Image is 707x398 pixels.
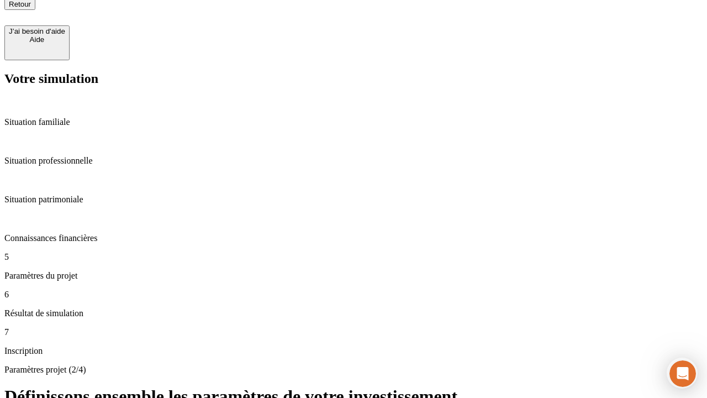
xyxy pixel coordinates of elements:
[4,290,703,300] p: 6
[669,360,696,387] iframe: Intercom live chat
[4,117,703,127] p: Situation familiale
[667,358,698,389] iframe: Intercom live chat discovery launcher
[4,233,703,243] p: Connaissances financières
[4,365,703,375] p: Paramètres projet (2/4)
[9,27,65,35] div: J’ai besoin d'aide
[9,35,65,44] div: Aide
[4,308,703,318] p: Résultat de simulation
[4,271,703,281] p: Paramètres du projet
[4,346,703,356] p: Inscription
[4,25,70,60] button: J’ai besoin d'aideAide
[4,252,703,262] p: 5
[4,156,703,166] p: Situation professionnelle
[4,71,703,86] h2: Votre simulation
[4,327,703,337] p: 7
[4,195,703,205] p: Situation patrimoniale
